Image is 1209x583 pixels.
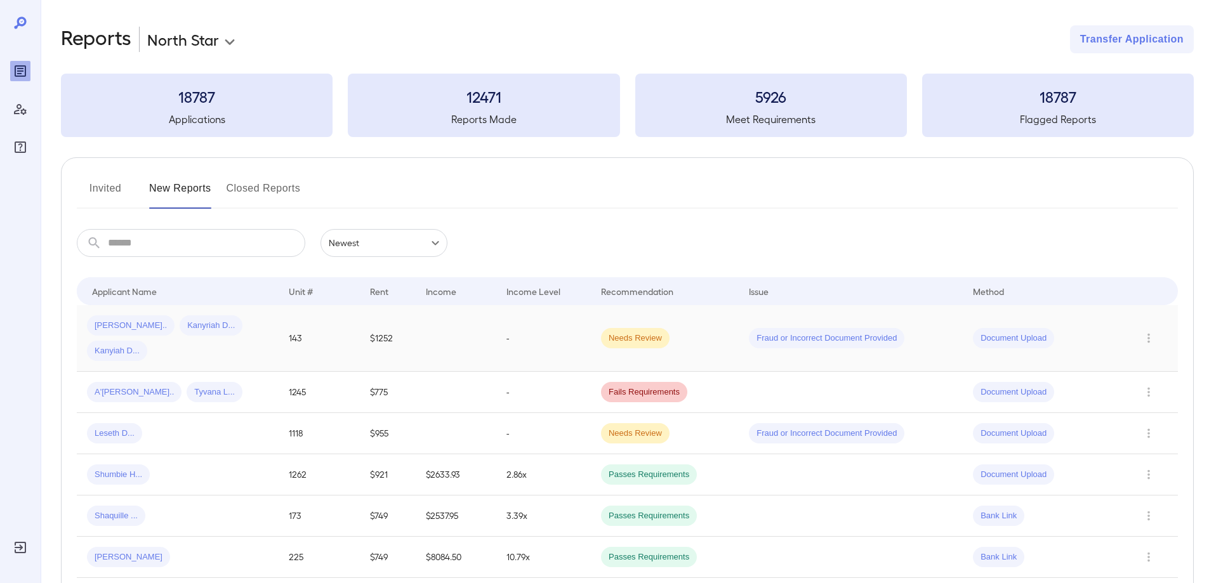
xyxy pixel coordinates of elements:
h2: Reports [61,25,131,53]
button: Row Actions [1139,423,1159,443]
td: 2.86x [496,454,591,495]
div: Issue [749,284,769,299]
td: $921 [360,454,416,495]
div: Reports [10,61,30,81]
td: $8084.50 [416,537,496,578]
h3: 5926 [635,86,907,107]
span: Bank Link [973,551,1024,563]
span: Kanyiah D... [87,345,147,357]
span: Passes Requirements [601,510,697,522]
td: $749 [360,495,416,537]
h5: Flagged Reports [922,112,1194,127]
button: New Reports [149,178,211,209]
span: Passes Requirements [601,469,697,481]
td: $2633.93 [416,454,496,495]
td: 143 [279,305,359,372]
span: Document Upload [973,386,1054,398]
h3: 12471 [348,86,619,107]
td: 225 [279,537,359,578]
td: - [496,413,591,454]
span: Passes Requirements [601,551,697,563]
div: Newest [320,229,447,257]
td: 1118 [279,413,359,454]
td: 10.79x [496,537,591,578]
td: - [496,305,591,372]
div: Recommendation [601,284,673,299]
span: Bank Link [973,510,1024,522]
button: Invited [77,178,134,209]
div: Unit # [289,284,313,299]
div: Manage Users [10,99,30,119]
span: Leseth D... [87,428,142,440]
td: $2537.95 [416,495,496,537]
td: - [496,372,591,413]
td: $749 [360,537,416,578]
div: Log Out [10,537,30,558]
h5: Meet Requirements [635,112,907,127]
span: A'[PERSON_NAME].. [87,386,182,398]
td: $1252 [360,305,416,372]
td: $955 [360,413,416,454]
span: Fraud or Incorrect Document Provided [749,332,904,344]
h5: Reports Made [348,112,619,127]
button: Row Actions [1139,328,1159,348]
h5: Applications [61,112,333,127]
span: [PERSON_NAME] [87,551,170,563]
span: Document Upload [973,332,1054,344]
h3: 18787 [922,86,1194,107]
span: Fails Requirements [601,386,687,398]
div: Applicant Name [92,284,157,299]
span: Shumbie H... [87,469,150,481]
span: Fraud or Incorrect Document Provided [749,428,904,440]
td: 3.39x [496,495,591,537]
button: Row Actions [1139,547,1159,567]
span: [PERSON_NAME].. [87,320,175,332]
button: Row Actions [1139,506,1159,526]
td: 1245 [279,372,359,413]
div: Rent [370,284,390,299]
span: Tyvana L... [187,386,242,398]
span: Needs Review [601,428,670,440]
button: Closed Reports [227,178,301,209]
button: Row Actions [1139,382,1159,402]
button: Transfer Application [1070,25,1194,53]
h3: 18787 [61,86,333,107]
td: 173 [279,495,359,537]
div: Income [426,284,456,299]
div: FAQ [10,137,30,157]
span: Document Upload [973,469,1054,481]
p: North Star [147,29,219,49]
div: Method [973,284,1004,299]
span: Kanyriah D... [180,320,242,332]
span: Document Upload [973,428,1054,440]
td: $775 [360,372,416,413]
button: Row Actions [1139,464,1159,485]
span: Needs Review [601,332,670,344]
span: Shaquille ... [87,510,145,522]
summary: 18787Applications12471Reports Made5926Meet Requirements18787Flagged Reports [61,74,1194,137]
div: Income Level [506,284,560,299]
td: 1262 [279,454,359,495]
